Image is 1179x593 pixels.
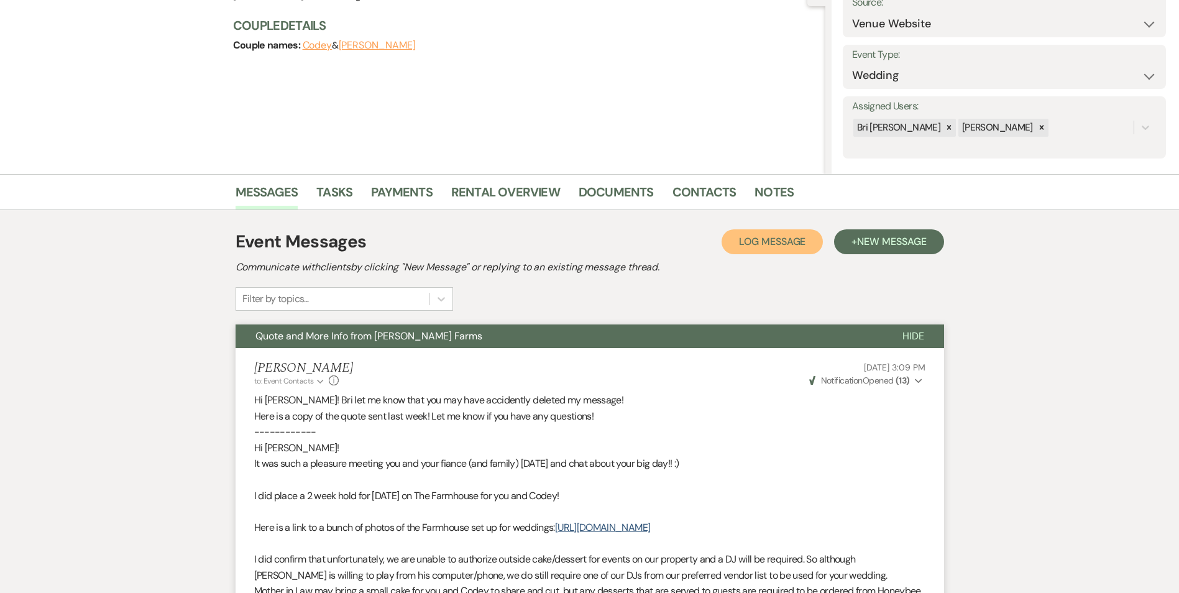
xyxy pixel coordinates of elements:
span: Quote and More Info from [PERSON_NAME] Farms [255,329,482,342]
span: Hi [PERSON_NAME]! [254,441,339,454]
span: ------------ [254,425,316,438]
span: Here is a copy of the quote sent last week! Let me know if you have any questions! [254,410,594,423]
span: Opened [809,375,910,386]
button: Log Message [722,229,823,254]
a: Messages [236,182,298,209]
span: Couple names: [233,39,303,52]
span: It was such a pleasure meeting you and your fiance (and family) [DATE] and chat about your big da... [254,457,679,470]
div: Bri [PERSON_NAME] [853,119,942,137]
label: Event Type: [852,46,1157,64]
span: to: Event Contacts [254,376,314,386]
strong: ( 13 ) [896,375,910,386]
span: Here is a link to a bunch of photos of the Farmhouse set up for weddings: [254,521,555,534]
div: Filter by topics... [242,292,309,306]
span: Notification [821,375,863,386]
a: Notes [755,182,794,209]
button: Codey [303,40,333,50]
span: [DATE] 3:09 PM [864,362,925,373]
p: I did place a 2 week hold for [DATE] on The Farmhouse for you and Codey! [254,488,925,504]
div: [PERSON_NAME] [958,119,1035,137]
button: to: Event Contacts [254,375,326,387]
span: Hi [PERSON_NAME]! Bri let me know that you may have accidently deleted my message! [254,393,624,407]
button: Hide [883,324,944,348]
a: Contacts [672,182,736,209]
span: & [303,39,416,52]
label: Assigned Users: [852,98,1157,116]
button: +New Message [834,229,943,254]
a: Payments [371,182,433,209]
h5: [PERSON_NAME] [254,361,353,376]
span: Hide [902,329,924,342]
a: Rental Overview [451,182,560,209]
a: [URL][DOMAIN_NAME] [555,521,650,534]
span: Log Message [739,235,805,248]
button: NotificationOpened (13) [807,374,925,387]
h2: Communicate with clients by clicking "New Message" or replying to an existing message thread. [236,260,944,275]
a: Tasks [316,182,352,209]
span: New Message [857,235,926,248]
button: [PERSON_NAME] [339,40,416,50]
span: I did confirm that unfortunately, we are unable to authorize outside cake/dessert for events on o... [254,553,888,582]
a: Documents [579,182,654,209]
button: Quote and More Info from [PERSON_NAME] Farms [236,324,883,348]
h3: Couple Details [233,17,813,34]
h1: Event Messages [236,229,367,255]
